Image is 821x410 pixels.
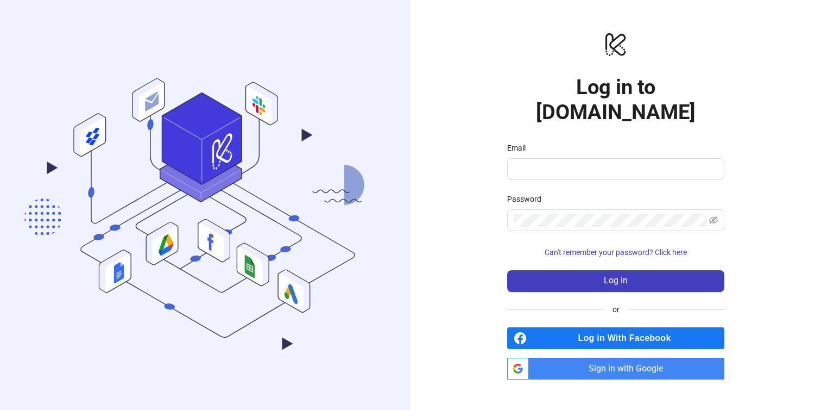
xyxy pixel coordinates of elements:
[533,358,724,380] span: Sign in with Google
[604,276,628,285] span: Log in
[507,244,724,262] button: Can't remember your password? Click here
[507,248,724,257] a: Can't remember your password? Click here
[507,142,533,154] label: Email
[507,327,724,349] a: Log in With Facebook
[531,327,724,349] span: Log in With Facebook
[604,303,628,315] span: or
[514,163,716,176] input: Email
[514,214,707,227] input: Password
[545,248,687,257] span: Can't remember your password? Click here
[507,74,724,125] h1: Log in to [DOMAIN_NAME]
[709,216,718,225] span: eye-invisible
[507,358,724,380] a: Sign in with Google
[507,193,548,205] label: Password
[507,270,724,292] button: Log in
